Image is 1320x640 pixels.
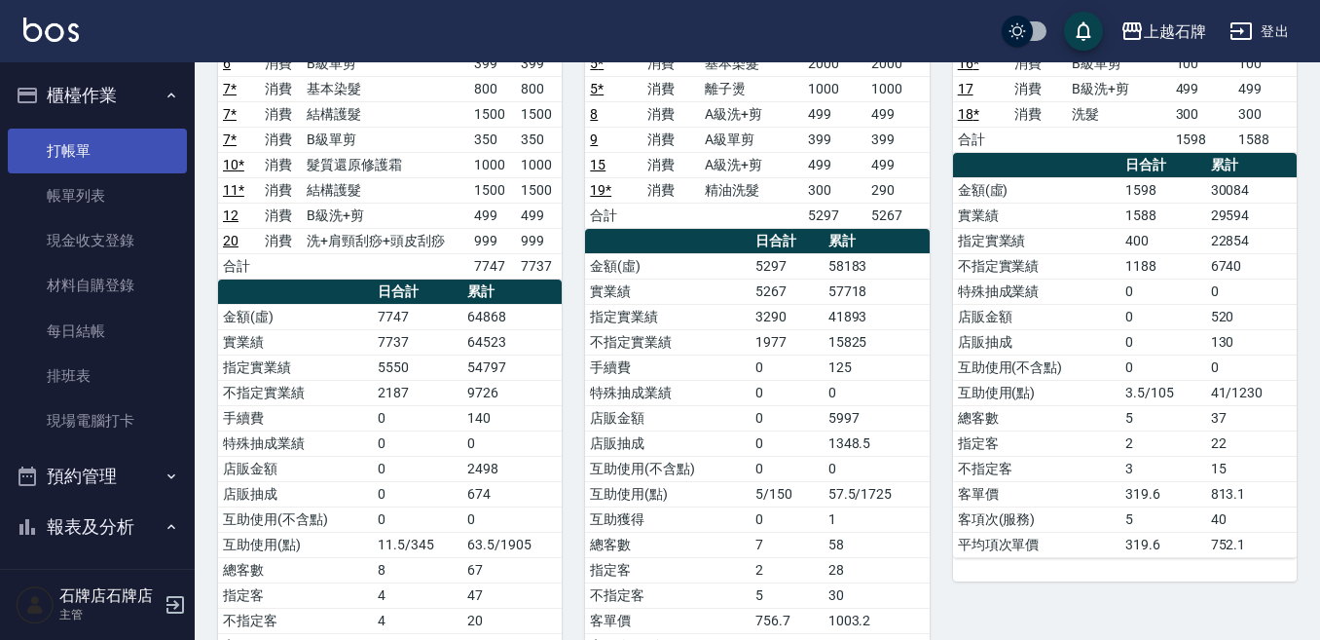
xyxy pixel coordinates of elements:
td: 0 [824,456,930,481]
td: 店販金額 [585,405,751,431]
td: 100 [1171,51,1234,76]
td: 消費 [1009,101,1067,127]
td: 0 [751,355,824,380]
td: 499 [516,203,563,228]
td: 399 [803,127,866,152]
td: 消費 [642,51,700,76]
td: 2000 [803,51,866,76]
td: 8 [373,557,462,583]
table: a dense table [953,153,1297,558]
td: 2498 [462,456,562,481]
td: 總客數 [218,557,373,583]
a: 12 [223,207,238,223]
td: 999 [469,228,516,253]
td: 2000 [866,51,930,76]
td: 5 [751,583,824,608]
td: B級單剪 [1067,51,1170,76]
td: 0 [462,507,562,532]
button: 登出 [1222,14,1297,50]
td: 800 [516,76,563,101]
td: 54797 [462,355,562,380]
td: 特殊抽成業績 [953,279,1120,304]
td: 756.7 [751,608,824,633]
td: 結構護髮 [302,177,469,203]
td: 0 [1206,279,1297,304]
td: 0 [373,431,462,456]
td: 752.1 [1206,532,1297,557]
td: 1977 [751,329,824,355]
td: 58183 [824,253,930,279]
td: 消費 [642,101,700,127]
td: 1348.5 [824,431,930,456]
td: 不指定客 [218,608,373,633]
td: 350 [469,127,516,152]
td: 1598 [1120,177,1206,203]
td: 47 [462,583,562,608]
td: 消費 [260,101,302,127]
td: 消費 [260,152,302,177]
th: 累計 [1206,153,1297,178]
td: 互助使用(點) [585,481,751,507]
th: 日合計 [1120,153,1206,178]
td: 合計 [218,253,260,279]
td: 3290 [751,304,824,329]
td: 300 [1233,101,1297,127]
td: 399 [516,51,563,76]
td: 客單價 [585,608,751,633]
h5: 石牌店石牌店 [59,586,159,606]
td: 2 [751,557,824,583]
th: 日合計 [373,280,462,305]
td: 消費 [260,228,302,253]
a: 打帳單 [8,129,187,173]
td: 7 [751,532,824,557]
td: 3.5/105 [1120,380,1206,405]
td: 精油洗髮 [700,177,803,203]
td: 0 [373,481,462,507]
td: 消費 [642,177,700,203]
td: 5 [1120,507,1206,532]
td: 0 [1120,279,1206,304]
td: 店販抽成 [585,431,751,456]
button: 上越石牌 [1113,12,1214,52]
td: 350 [516,127,563,152]
a: 帳單列表 [8,173,187,218]
td: 客單價 [953,481,1120,507]
button: save [1064,12,1103,51]
td: 5267 [751,279,824,304]
td: 67 [462,557,562,583]
th: 累計 [824,229,930,254]
td: 0 [751,405,824,431]
td: 5267 [866,203,930,228]
td: 不指定實業績 [218,380,373,405]
td: 7747 [469,253,516,279]
td: 1500 [469,101,516,127]
td: 互助使用(點) [953,380,1120,405]
td: 40 [1206,507,1297,532]
td: B級洗+剪 [302,203,469,228]
td: 0 [1206,355,1297,380]
td: 22 [1206,431,1297,456]
td: 指定客 [218,583,373,608]
td: 0 [751,456,824,481]
td: 指定實業績 [585,304,751,329]
td: 特殊抽成業績 [585,380,751,405]
td: 消費 [1009,76,1067,101]
td: 0 [373,507,462,532]
td: 41893 [824,304,930,329]
p: 主管 [59,606,159,623]
td: 消費 [642,127,700,152]
td: 0 [751,431,824,456]
td: 1500 [516,177,563,203]
td: 399 [866,127,930,152]
td: 63.5/1905 [462,532,562,557]
td: B級單剪 [302,127,469,152]
td: 300 [1171,101,1234,127]
td: 5997 [824,405,930,431]
td: 消費 [260,203,302,228]
div: 上越石牌 [1144,19,1206,44]
td: 1500 [516,101,563,127]
td: 0 [1120,304,1206,329]
td: 4 [373,608,462,633]
td: 400 [1120,228,1206,253]
td: 0 [462,431,562,456]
